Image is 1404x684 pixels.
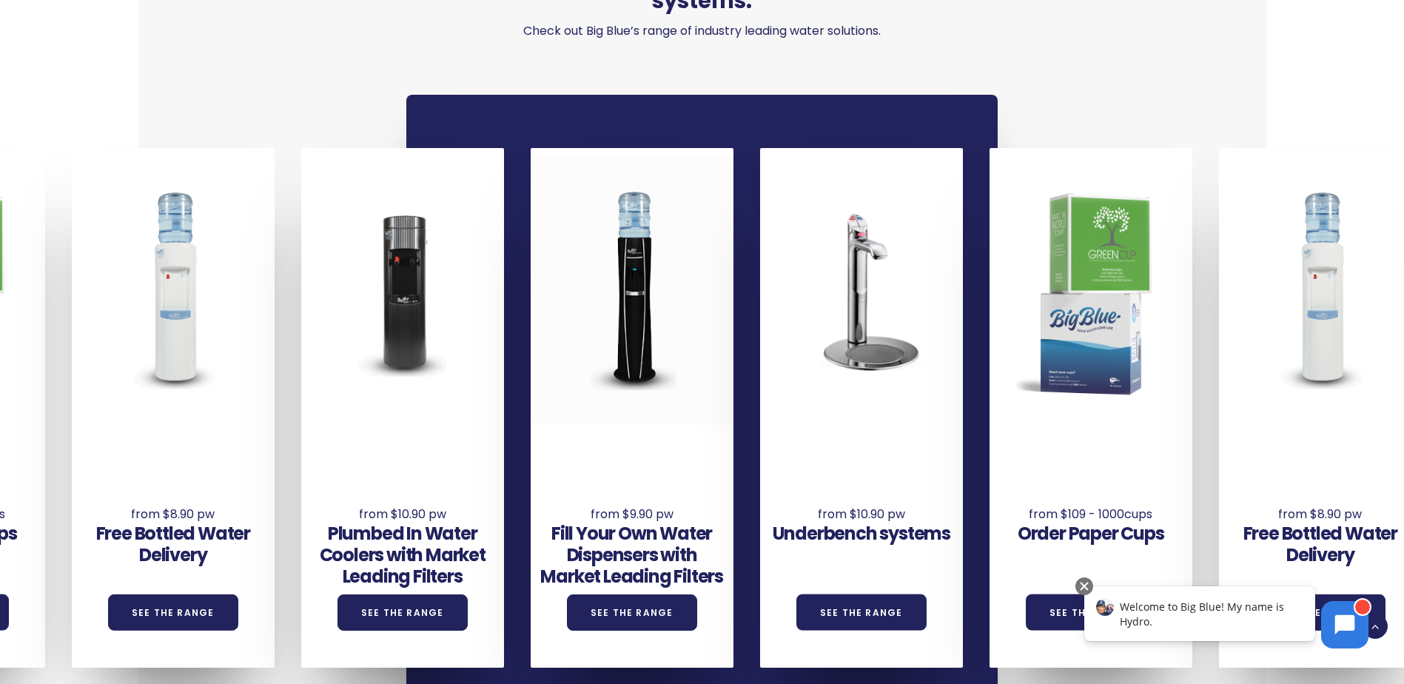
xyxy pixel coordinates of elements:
[567,594,697,631] a: See the Range
[108,594,238,631] a: See the Range
[1018,521,1164,546] a: Order Paper Cups
[1069,574,1383,663] iframe: Chatbot
[773,521,950,546] a: Underbench systems
[320,521,486,589] a: Plumbed In Water Coolers with Market Leading Filters
[406,21,998,41] p: Check out Big Blue’s range of industry leading water solutions.
[337,594,468,631] a: See the Range
[1026,594,1156,631] a: See the Range
[796,594,927,631] a: See the Range
[540,521,723,589] a: Fill Your Own Water Dispensers with Market Leading Filters
[1243,521,1397,567] a: Free Bottled Water Delivery
[96,521,250,567] a: Free Bottled Water Delivery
